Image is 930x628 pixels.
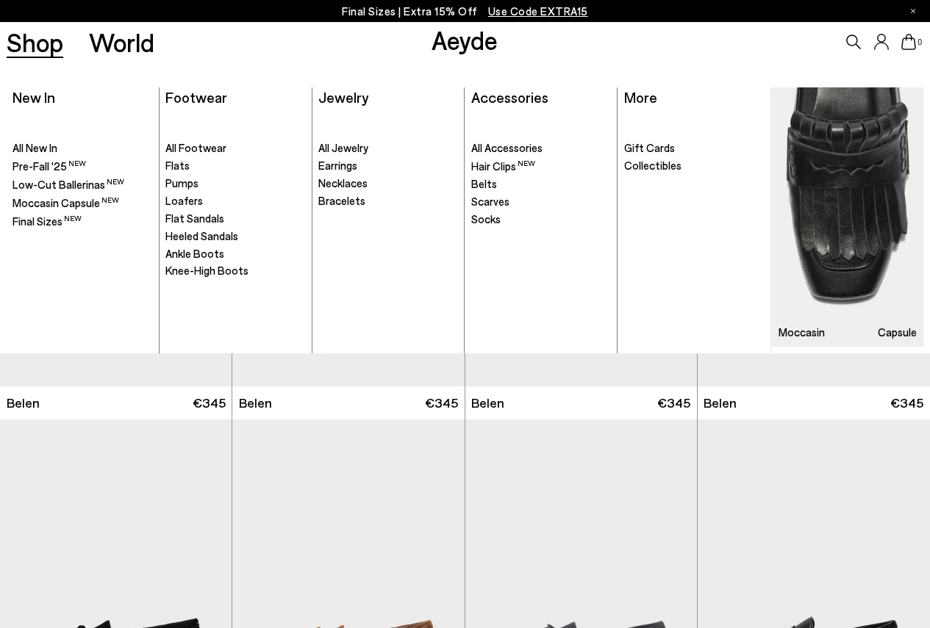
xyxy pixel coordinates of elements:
[165,194,304,209] a: Loafers
[698,386,930,419] a: Belen €345
[465,386,697,419] a: Belen €345
[165,159,190,172] span: Flats
[165,194,203,207] span: Loafers
[471,212,611,227] a: Socks
[771,87,923,347] img: Mobile_e6eede4d-78b8-4bd1-ae2a-4197e375e133_900x.jpg
[318,159,457,173] a: Earrings
[12,177,151,192] a: Low-Cut Ballerinas
[165,264,304,278] a: Knee-High Boots
[165,212,224,225] span: Flat Sandals
[239,394,272,412] span: Belen
[12,196,119,209] span: Moccasin Capsule
[165,229,304,244] a: Heeled Sandals
[89,29,154,55] a: World
[878,327,917,338] h3: Capsule
[12,159,151,174] a: Pre-Fall '25
[165,176,304,191] a: Pumps
[471,88,548,106] a: Accessories
[471,195,509,208] span: Scarves
[318,194,457,209] a: Bracelets
[165,247,304,261] a: Ankle Boots
[7,29,63,55] a: Shop
[471,394,504,412] span: Belen
[12,214,82,228] span: Final Sizes
[318,176,368,190] span: Necklaces
[657,394,690,412] span: €345
[901,34,916,50] a: 0
[12,88,55,106] a: New In
[471,177,497,190] span: Belts
[12,141,57,154] span: All New In
[12,214,151,229] a: Final Sizes
[624,141,675,154] span: Gift Cards
[12,141,151,156] a: All New In
[318,194,365,207] span: Bracelets
[704,394,737,412] span: Belen
[471,212,501,225] span: Socks
[193,394,226,412] span: €345
[12,195,151,211] a: Moccasin Capsule
[165,212,304,226] a: Flat Sandals
[624,159,682,172] span: Collectibles
[624,159,764,173] a: Collectibles
[318,88,368,106] a: Jewelry
[165,141,304,156] a: All Footwear
[471,141,611,156] a: All Accessories
[232,386,464,419] a: Belen €345
[318,141,457,156] a: All Jewelry
[165,88,227,106] a: Footwear
[771,87,923,347] a: Moccasin Capsule
[471,159,535,173] span: Hair Clips
[488,4,588,18] span: Navigate to /collections/ss25-final-sizes
[624,88,657,106] a: More
[318,159,357,172] span: Earrings
[471,195,611,209] a: Scarves
[165,229,238,242] span: Heeled Sandals
[471,177,611,192] a: Belts
[342,2,588,21] p: Final Sizes | Extra 15% Off
[779,327,825,338] h3: Moccasin
[471,159,611,174] a: Hair Clips
[318,176,457,191] a: Necklaces
[12,159,86,173] span: Pre-Fall '25
[471,141,543,154] span: All Accessories
[318,141,368,154] span: All Jewelry
[12,178,124,191] span: Low-Cut Ballerinas
[165,264,248,277] span: Knee-High Boots
[425,394,458,412] span: €345
[165,141,226,154] span: All Footwear
[7,394,40,412] span: Belen
[624,141,764,156] a: Gift Cards
[165,247,224,260] span: Ankle Boots
[165,159,304,173] a: Flats
[432,24,498,55] a: Aeyde
[916,38,923,46] span: 0
[165,176,198,190] span: Pumps
[890,394,923,412] span: €345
